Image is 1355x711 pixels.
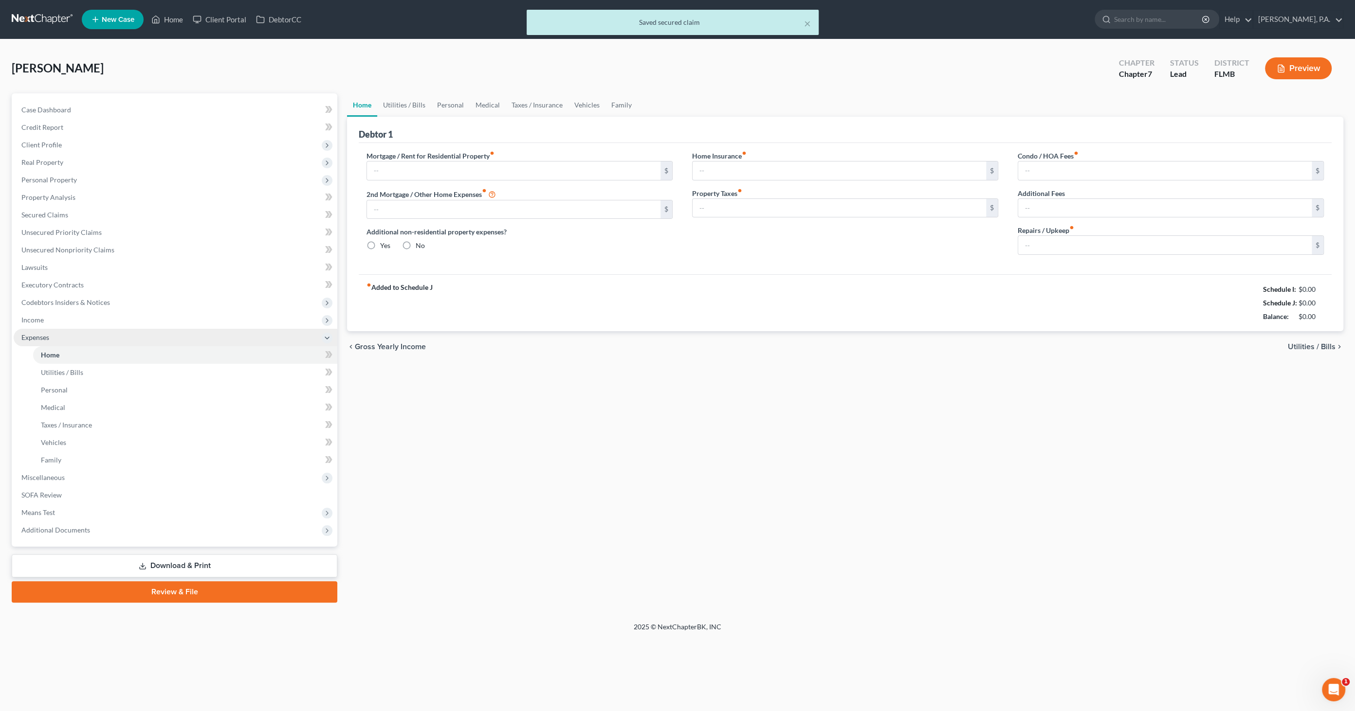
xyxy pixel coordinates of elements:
[1299,312,1324,321] div: $0.00
[33,399,337,416] a: Medical
[21,491,62,499] span: SOFA Review
[692,188,742,198] label: Property Taxes
[380,241,390,250] label: Yes
[742,151,747,156] i: fiber_manual_record
[14,189,337,206] a: Property Analysis
[534,18,811,27] div: Saved secured claim
[33,381,337,399] a: Personal
[1119,69,1154,80] div: Chapter
[568,93,605,117] a: Vehicles
[482,188,487,193] i: fiber_manual_record
[14,101,337,119] a: Case Dashboard
[367,200,660,219] input: --
[1299,298,1324,308] div: $0.00
[1148,69,1152,78] span: 7
[33,416,337,434] a: Taxes / Insurance
[605,93,638,117] a: Family
[1214,57,1249,69] div: District
[1342,678,1350,686] span: 1
[470,93,506,117] a: Medical
[21,106,71,114] span: Case Dashboard
[14,224,337,241] a: Unsecured Priority Claims
[1288,343,1343,351] button: Utilities / Bills chevron_right
[693,161,986,180] input: --
[12,61,104,75] span: [PERSON_NAME]
[1170,57,1199,69] div: Status
[1018,199,1312,217] input: --
[21,263,48,271] span: Lawsuits
[1263,312,1289,320] strong: Balance:
[21,176,77,184] span: Personal Property
[1018,151,1079,161] label: Condo / HOA Fees
[347,343,426,351] button: chevron_left Gross Yearly Income
[1288,343,1336,351] span: Utilities / Bills
[1018,161,1312,180] input: --
[33,364,337,381] a: Utilities / Bills
[33,346,337,364] a: Home
[355,343,426,351] span: Gross Yearly Income
[12,581,337,603] a: Review & File
[14,206,337,224] a: Secured Claims
[21,316,44,324] span: Income
[21,123,63,131] span: Credit Report
[490,151,494,156] i: fiber_manual_record
[41,351,59,359] span: Home
[366,283,433,323] strong: Added to Schedule J
[1069,225,1074,230] i: fiber_manual_record
[21,298,110,306] span: Codebtors Insiders & Notices
[1214,69,1249,80] div: FLMB
[1336,343,1343,351] i: chevron_right
[1265,57,1332,79] button: Preview
[21,473,65,481] span: Miscellaneous
[41,438,66,446] span: Vehicles
[21,141,62,149] span: Client Profile
[1119,57,1154,69] div: Chapter
[367,161,660,180] input: --
[366,151,494,161] label: Mortgage / Rent for Residential Property
[21,193,75,201] span: Property Analysis
[14,486,337,504] a: SOFA Review
[986,161,998,180] div: $
[1263,285,1296,293] strong: Schedule I:
[506,93,568,117] a: Taxes / Insurance
[431,93,470,117] a: Personal
[1074,151,1079,156] i: fiber_manual_record
[33,451,337,469] a: Family
[21,211,68,219] span: Secured Claims
[693,199,986,217] input: --
[41,456,61,464] span: Family
[41,368,83,376] span: Utilities / Bills
[33,434,337,451] a: Vehicles
[1312,161,1323,180] div: $
[1299,284,1324,294] div: $0.00
[366,283,371,287] i: fiber_manual_record
[366,227,673,237] label: Additional non-residential property expenses?
[41,386,68,394] span: Personal
[377,93,431,117] a: Utilities / Bills
[347,343,355,351] i: chevron_left
[1170,69,1199,80] div: Lead
[660,161,672,180] div: $
[366,188,496,200] label: 2nd Mortgage / Other Home Expenses
[692,151,747,161] label: Home Insurance
[1312,236,1323,254] div: $
[12,554,337,577] a: Download & Print
[1018,188,1065,198] label: Additional Fees
[14,241,337,259] a: Unsecured Nonpriority Claims
[21,508,55,516] span: Means Test
[359,128,393,140] div: Debtor 1
[14,119,337,136] a: Credit Report
[737,188,742,193] i: fiber_manual_record
[804,18,811,29] button: ×
[1322,678,1345,701] iframe: Intercom live chat
[21,246,114,254] span: Unsecured Nonpriority Claims
[660,200,672,219] div: $
[21,158,63,166] span: Real Property
[1018,225,1074,235] label: Repairs / Upkeep
[21,281,84,289] span: Executory Contracts
[14,276,337,294] a: Executory Contracts
[41,403,65,411] span: Medical
[347,93,377,117] a: Home
[1018,236,1312,254] input: --
[21,526,90,534] span: Additional Documents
